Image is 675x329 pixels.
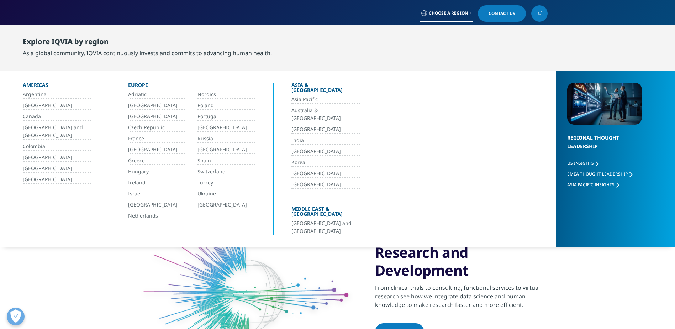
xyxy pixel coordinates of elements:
[478,5,526,22] a: Contact Us
[291,95,360,104] a: Asia Pacific
[291,207,360,219] div: Middle East & [GEOGRAPHIC_DATA]
[197,90,255,99] a: Nordics
[23,83,92,90] div: Americas
[23,113,92,121] a: Canada
[128,101,186,110] a: [GEOGRAPHIC_DATA]
[489,11,515,16] span: Contact Us
[567,182,619,188] a: Asia Pacific Insights
[128,135,186,143] a: France
[23,153,92,162] a: [GEOGRAPHIC_DATA]
[23,164,92,173] a: [GEOGRAPHIC_DATA]
[128,168,186,176] a: Hungary
[128,201,186,209] a: [GEOGRAPHIC_DATA]
[197,146,255,154] a: [GEOGRAPHIC_DATA]
[197,113,255,121] a: Portugal
[23,49,272,57] div: As a global community, IQVIA continuously invests and commits to advancing human health.
[567,160,598,166] a: US Insights
[291,106,360,122] a: Australia & [GEOGRAPHIC_DATA]
[291,219,360,235] a: [GEOGRAPHIC_DATA] and [GEOGRAPHIC_DATA]
[23,176,92,184] a: [GEOGRAPHIC_DATA]
[197,135,255,143] a: Russia
[128,83,255,90] div: Europe
[128,212,186,220] a: Netherlands
[128,90,186,99] a: Adriatic
[197,124,255,132] a: [GEOGRAPHIC_DATA]
[23,124,92,140] a: [GEOGRAPHIC_DATA] and [GEOGRAPHIC_DATA]
[128,124,186,132] a: Czech Republic
[197,201,255,209] a: [GEOGRAPHIC_DATA]
[197,157,255,165] a: Spain
[567,134,642,160] div: Regional Thought Leadership
[567,160,594,166] span: US Insights
[188,25,548,58] nav: Primary
[197,179,255,187] a: Turkey
[23,37,272,49] div: Explore IQVIA by region
[567,83,642,125] img: 2093_analyzing-data-using-big-screen-display-and-laptop.png
[128,179,186,187] a: Ireland
[291,169,360,178] a: [GEOGRAPHIC_DATA]
[197,190,255,198] a: Ukraine
[291,147,360,156] a: [GEOGRAPHIC_DATA]
[197,168,255,176] a: Switzerland
[291,158,360,167] a: Korea
[23,142,92,151] a: Colombia
[128,113,186,121] a: [GEOGRAPHIC_DATA]
[128,190,186,198] a: Israel
[128,157,186,165] a: Greece
[23,101,92,110] a: [GEOGRAPHIC_DATA]
[429,10,468,16] span: Choose a Region
[291,125,360,134] a: [GEOGRAPHIC_DATA]
[375,244,548,279] h3: Research and Development
[567,182,615,188] span: Asia Pacific Insights
[567,171,632,177] a: EMEA Thought Leadership
[291,83,360,95] div: Asia & [GEOGRAPHIC_DATA]
[23,90,92,99] a: Argentina
[7,308,25,325] button: Open Preferences
[128,146,186,154] a: [GEOGRAPHIC_DATA]
[291,181,360,189] a: [GEOGRAPHIC_DATA]
[375,279,548,309] div: From clinical trials to consulting, functional services to virtual research see how we integrate ...
[291,136,360,145] a: India
[197,101,255,110] a: Poland
[567,171,628,177] span: EMEA Thought Leadership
